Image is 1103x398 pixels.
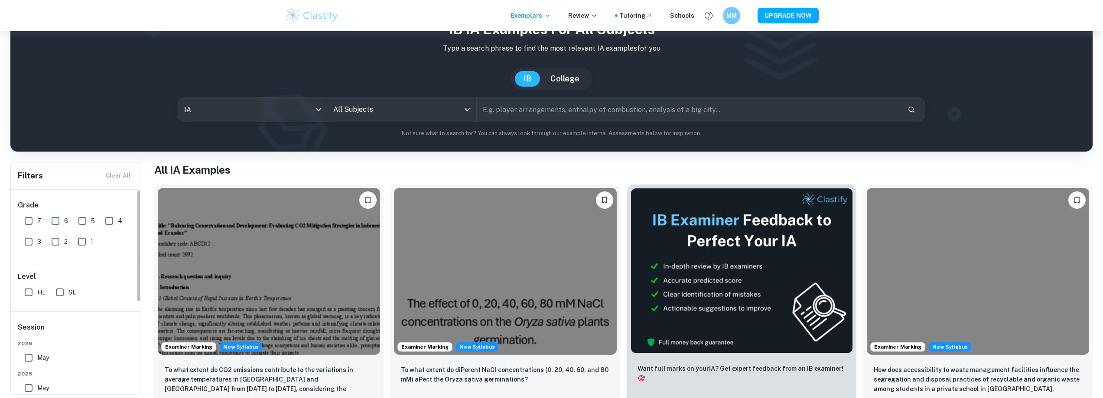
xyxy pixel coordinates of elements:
img: ESS IA example thumbnail: To what extent do diPerent NaCl concentr [394,188,616,355]
p: To what extent do CO2 emissions contribute to the variations in average temperatures in Indonesia... [165,365,373,395]
button: Bookmark [596,191,613,209]
button: IB [515,71,540,87]
span: SL [68,288,76,297]
div: Starting from the May 2026 session, the ESS IA requirements have changed. We created this exempla... [456,342,498,352]
p: How does accessibility to waste management facilities influence the segregation and disposal prac... [874,365,1082,395]
span: 2 [64,237,68,246]
span: May [37,383,49,393]
span: Examiner Marking [162,343,216,351]
button: Bookmark [359,191,377,209]
button: UPGRADE NOW [758,8,819,23]
span: 5 [91,216,95,226]
span: New Syllabus [929,342,971,352]
img: ESS IA example thumbnail: To what extent do CO2 emissions contribu [158,188,380,355]
img: Thumbnail [631,188,853,353]
span: May [37,353,49,362]
div: IA [178,97,327,122]
a: Schools [670,11,694,20]
h6: Filters [18,170,43,182]
span: 7 [37,216,41,226]
span: New Syllabus [456,342,498,352]
div: Starting from the May 2026 session, the ESS IA requirements have changed. We created this exempla... [220,342,262,352]
span: 1 [91,237,93,246]
span: 4 [118,216,122,226]
input: E.g. player arrangements, enthalpy of combustion, analysis of a big city... [477,97,901,122]
span: 6 [64,216,68,226]
button: Search [904,102,919,117]
span: 2025 [18,370,134,378]
span: 3 [37,237,41,246]
h6: Grade [18,200,134,210]
p: To what extent do diPerent NaCl concentrations (0, 20, 40, 60, and 80 mM) aPect the Oryza sativa ... [401,365,609,384]
button: Open [461,104,473,116]
div: Starting from the May 2026 session, the ESS IA requirements have changed. We created this exempla... [929,342,971,352]
span: Examiner Marking [871,343,925,351]
span: New Syllabus [220,342,262,352]
span: HL [37,288,46,297]
p: Not sure what to search for? You can always look through our example Internal Assessments below f... [17,129,1086,138]
span: 🎯 [638,375,645,382]
p: Exemplars [511,11,551,20]
button: MM [723,7,740,24]
p: Review [568,11,598,20]
img: ESS IA example thumbnail: How does accessibility to waste manageme [867,188,1089,355]
img: Clastify logo [285,7,340,24]
a: Tutoring [619,11,653,20]
p: Type a search phrase to find the most relevant IA examples for you [17,43,1086,54]
h6: MM [726,11,736,20]
span: 2026 [18,340,134,347]
p: Want full marks on your IA ? Get expert feedback from an IB examiner! [638,364,846,383]
h6: Session [18,322,134,340]
h1: All IA Examples [154,162,1093,178]
span: Examiner Marking [398,343,452,351]
button: Help and Feedback [701,8,716,23]
h6: Level [18,272,134,282]
button: College [542,71,588,87]
button: Bookmark [1068,191,1086,209]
